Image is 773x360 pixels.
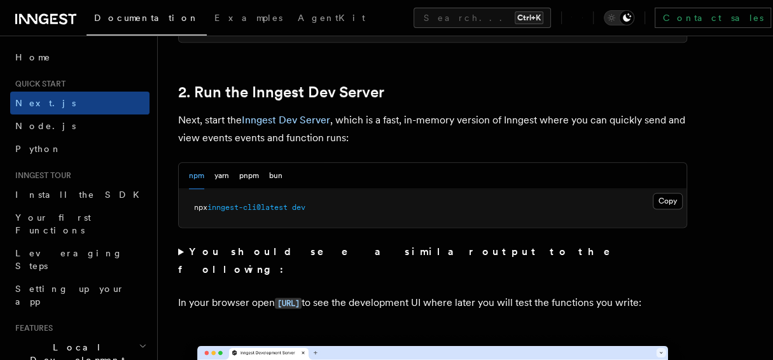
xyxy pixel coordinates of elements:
[15,284,125,307] span: Setting up your app
[10,137,150,160] a: Python
[15,51,51,64] span: Home
[604,10,634,25] button: Toggle dark mode
[178,83,384,101] a: 2. Run the Inngest Dev Server
[10,323,53,333] span: Features
[10,79,66,89] span: Quick start
[298,13,365,23] span: AgentKit
[15,144,62,154] span: Python
[178,246,628,275] strong: You should see a similar output to the following:
[10,114,150,137] a: Node.js
[214,13,282,23] span: Examples
[178,243,687,279] summary: You should see a similar output to the following:
[10,277,150,313] a: Setting up your app
[10,183,150,206] a: Install the SDK
[178,111,687,147] p: Next, start the , which is a fast, in-memory version of Inngest where you can quickly send and vi...
[178,294,687,312] p: In your browser open to see the development UI where later you will test the functions you write:
[10,46,150,69] a: Home
[275,296,302,308] a: [URL]
[239,163,259,189] button: pnpm
[15,248,123,271] span: Leveraging Steps
[15,98,76,108] span: Next.js
[515,11,543,24] kbd: Ctrl+K
[207,203,288,212] span: inngest-cli@latest
[653,193,683,209] button: Copy
[242,114,330,126] a: Inngest Dev Server
[15,121,76,131] span: Node.js
[275,298,302,308] code: [URL]
[94,13,199,23] span: Documentation
[414,8,551,28] button: Search...Ctrl+K
[15,190,147,200] span: Install the SDK
[655,8,771,28] a: Contact sales
[10,170,71,181] span: Inngest tour
[15,212,91,235] span: Your first Functions
[10,92,150,114] a: Next.js
[214,163,229,189] button: yarn
[269,163,282,189] button: bun
[290,4,373,34] a: AgentKit
[10,206,150,242] a: Your first Functions
[207,4,290,34] a: Examples
[292,203,305,212] span: dev
[189,163,204,189] button: npm
[87,4,207,36] a: Documentation
[194,203,207,212] span: npx
[10,242,150,277] a: Leveraging Steps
